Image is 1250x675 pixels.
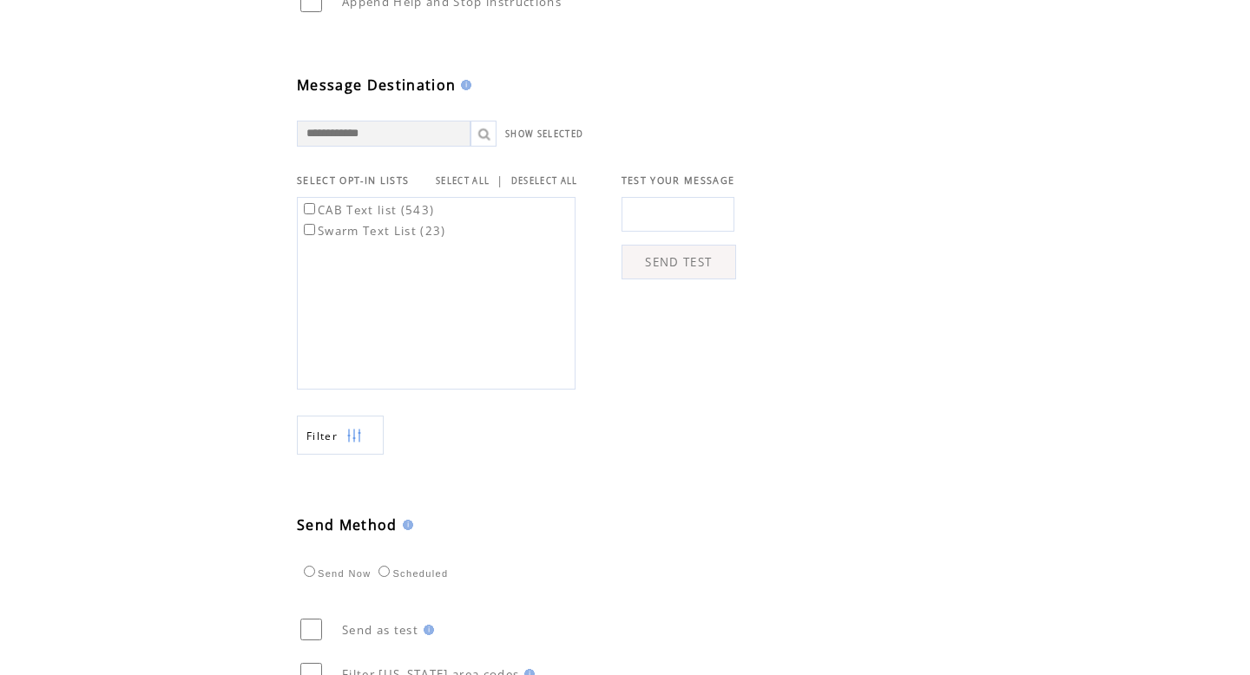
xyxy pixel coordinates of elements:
span: Send Method [297,515,398,534]
input: Swarm Text List (23) [304,224,315,235]
label: Scheduled [374,568,448,579]
label: Swarm Text List (23) [300,223,446,239]
span: Send as test [342,622,418,638]
a: DESELECT ALL [511,175,578,187]
label: Send Now [299,568,371,579]
a: SELECT ALL [436,175,490,187]
span: Message Destination [297,75,456,95]
a: SEND TEST [622,245,736,279]
span: | [497,173,503,188]
span: SELECT OPT-IN LISTS [297,174,409,187]
a: Filter [297,416,384,455]
img: filters.png [346,416,362,455]
input: CAB Text list (543) [304,203,315,214]
img: help.gif [398,520,413,530]
input: Send Now [304,566,315,577]
a: SHOW SELECTED [505,128,583,140]
img: help.gif [456,80,471,90]
span: TEST YOUR MESSAGE [622,174,735,187]
input: Scheduled [378,566,390,577]
span: Show filters [306,429,338,443]
label: CAB Text list (543) [300,202,434,218]
img: help.gif [418,625,434,635]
